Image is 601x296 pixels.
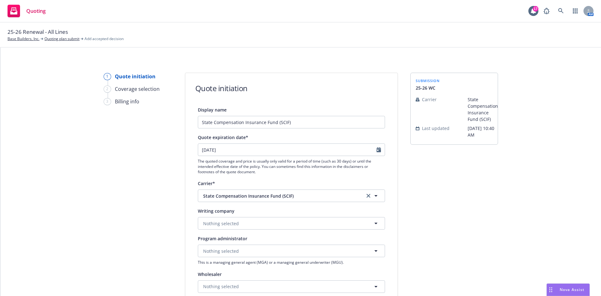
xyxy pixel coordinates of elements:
[85,36,124,42] span: Add accepted decision
[416,78,440,83] span: submission
[555,5,567,17] a: Search
[26,8,46,13] span: Quoting
[44,36,80,42] a: Quoting plan submit
[104,98,111,105] div: 3
[115,98,139,105] div: Billing info
[5,2,48,20] a: Quoting
[198,236,247,241] span: Program administrator
[198,217,385,230] button: Nothing selected
[468,96,498,122] span: State Compensation Insurance Fund (SCIF)
[547,283,590,296] button: Nova Assist
[198,245,385,257] button: Nothing selected
[203,220,239,227] span: Nothing selected
[198,271,222,277] span: Wholesaler
[365,192,372,200] a: clear selection
[8,36,39,42] a: Base Builders, Inc.
[198,158,385,174] span: The quoted coverage and price is usually only valid for a period of time (such as 30 days) or unt...
[540,5,553,17] a: Report a Bug
[422,96,437,103] span: Carrier
[198,190,385,202] button: State Compensation Insurance Fund (SCIF)clear selection
[560,287,584,292] span: Nova Assist
[422,125,449,132] span: Last updated
[203,248,239,254] span: Nothing selected
[198,260,385,265] span: This is a managing general agent (MGA) or a managing general underwriter (MGU).
[104,86,111,93] div: 2
[195,83,248,93] h1: Quote initiation
[377,147,381,152] svg: Calendar
[115,73,156,80] div: Quote initiation
[198,180,215,186] span: Carrier*
[198,208,234,214] span: Writing company
[115,85,160,93] div: Coverage selection
[104,73,111,80] div: 1
[203,283,239,290] span: Nothing selected
[569,5,582,17] a: Switch app
[416,85,440,91] span: 25-26 WC
[198,280,385,293] button: Nothing selected
[547,284,555,296] div: Drag to move
[533,6,538,12] div: 17
[203,193,355,199] span: State Compensation Insurance Fund (SCIF)
[198,107,227,113] span: Display name
[8,28,68,36] span: 25-26 Renewal - All Lines
[198,134,248,140] span: Quote expiration date*
[198,144,377,156] input: MM/DD/YYYY
[468,125,498,138] span: [DATE] 10:40 AM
